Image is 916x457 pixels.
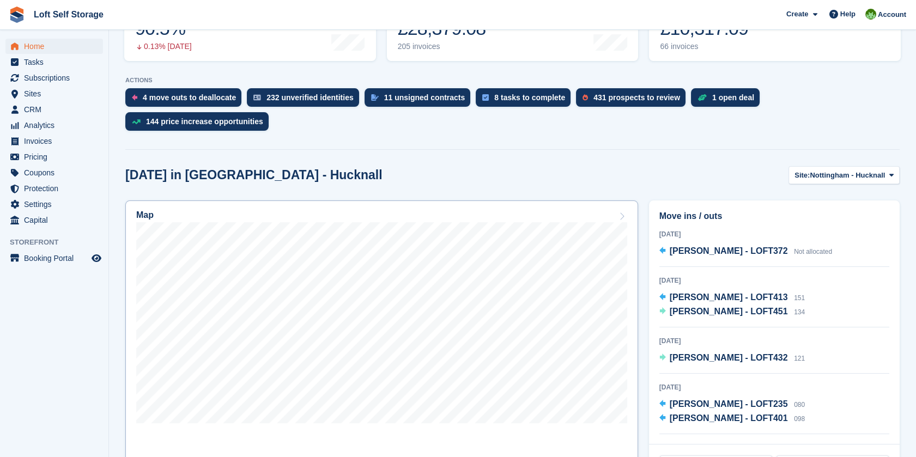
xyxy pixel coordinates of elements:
[583,94,588,101] img: prospect-51fa495bee0391a8d652442698ab0144808aea92771e9ea1ae160a38d050c398.svg
[29,5,108,23] a: Loft Self Storage
[146,117,263,126] div: 144 price increase opportunities
[365,88,476,112] a: 11 unsigned contracts
[90,252,103,265] a: Preview store
[125,112,274,136] a: 144 price increase opportunities
[5,102,103,117] a: menu
[794,355,805,362] span: 121
[24,133,89,149] span: Invoices
[794,294,805,302] span: 151
[659,382,889,392] div: [DATE]
[125,168,383,182] h2: [DATE] in [GEOGRAPHIC_DATA] - Hucknall
[670,413,788,423] span: [PERSON_NAME] - LOFT401
[24,86,89,101] span: Sites
[840,9,856,20] span: Help
[247,88,365,112] a: 232 unverified identities
[659,210,889,223] h2: Move ins / outs
[24,70,89,86] span: Subscriptions
[670,246,788,255] span: [PERSON_NAME] - LOFT372
[24,54,89,70] span: Tasks
[878,9,906,20] span: Account
[24,118,89,133] span: Analytics
[253,94,261,101] img: verify_identity-adf6edd0f0f0b5bbfe63781bf79b02c33cf7c696d77639b501bdc392416b5a36.svg
[5,181,103,196] a: menu
[371,94,379,101] img: contract_signature_icon-13c848040528278c33f63329250d36e43548de30e8caae1d1a13099fd9432cc5.svg
[5,118,103,133] a: menu
[670,307,788,316] span: [PERSON_NAME] - LOFT451
[384,93,465,102] div: 11 unsigned contracts
[660,42,748,51] div: 66 invoices
[24,149,89,164] span: Pricing
[794,308,805,316] span: 134
[659,336,889,346] div: [DATE]
[5,70,103,86] a: menu
[5,197,103,212] a: menu
[691,88,765,112] a: 1 open deal
[5,54,103,70] a: menu
[5,251,103,266] a: menu
[5,86,103,101] a: menu
[865,9,876,20] img: James Johnson
[5,165,103,180] a: menu
[670,353,788,362] span: [PERSON_NAME] - LOFT432
[24,102,89,117] span: CRM
[24,181,89,196] span: Protection
[398,42,486,51] div: 205 invoices
[794,248,832,255] span: Not allocated
[659,305,805,319] a: [PERSON_NAME] - LOFT451 134
[712,93,754,102] div: 1 open deal
[125,88,247,112] a: 4 move outs to deallocate
[24,251,89,266] span: Booking Portal
[24,165,89,180] span: Coupons
[794,401,805,409] span: 080
[10,237,108,248] span: Storefront
[24,197,89,212] span: Settings
[576,88,691,112] a: 431 prospects to review
[659,245,832,259] a: [PERSON_NAME] - LOFT372 Not allocated
[593,93,680,102] div: 431 prospects to review
[132,119,141,124] img: price_increase_opportunities-93ffe204e8149a01c8c9dc8f82e8f89637d9d84a8eef4429ea346261dce0b2c0.svg
[794,415,805,423] span: 098
[5,212,103,228] a: menu
[24,39,89,54] span: Home
[794,170,810,181] span: Site:
[659,398,805,412] a: [PERSON_NAME] - LOFT235 080
[659,229,889,239] div: [DATE]
[659,443,889,453] div: [DATE]
[786,9,808,20] span: Create
[659,291,805,305] a: [PERSON_NAME] - LOFT413 151
[5,39,103,54] a: menu
[659,351,805,365] a: [PERSON_NAME] - LOFT432 121
[670,293,788,302] span: [PERSON_NAME] - LOFT413
[132,94,137,101] img: move_outs_to_deallocate_icon-f764333ba52eb49d3ac5e1228854f67142a1ed5810a6f6cc68b1a99e826820c5.svg
[9,7,25,23] img: stora-icon-8386f47178a22dfd0bd8f6a31ec36ba5ce8667c1dd55bd0f319d3a0aa187defe.svg
[136,210,154,220] h2: Map
[5,133,103,149] a: menu
[659,412,805,426] a: [PERSON_NAME] - LOFT401 098
[670,399,788,409] span: [PERSON_NAME] - LOFT235
[125,77,900,84] p: ACTIONS
[143,93,236,102] div: 4 move outs to deallocate
[24,212,89,228] span: Capital
[5,149,103,164] a: menu
[266,93,354,102] div: 232 unverified identities
[135,42,192,51] div: 0.13% [DATE]
[476,88,576,112] a: 8 tasks to complete
[697,94,707,101] img: deal-1b604bf984904fb50ccaf53a9ad4b4a5d6e5aea283cecdc64d6e3604feb123c2.svg
[482,94,489,101] img: task-75834270c22a3079a89374b754ae025e5fb1db73e45f91037f5363f120a921f8.svg
[810,170,885,181] span: Nottingham - Hucknall
[494,93,565,102] div: 8 tasks to complete
[788,166,900,184] button: Site: Nottingham - Hucknall
[659,276,889,285] div: [DATE]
